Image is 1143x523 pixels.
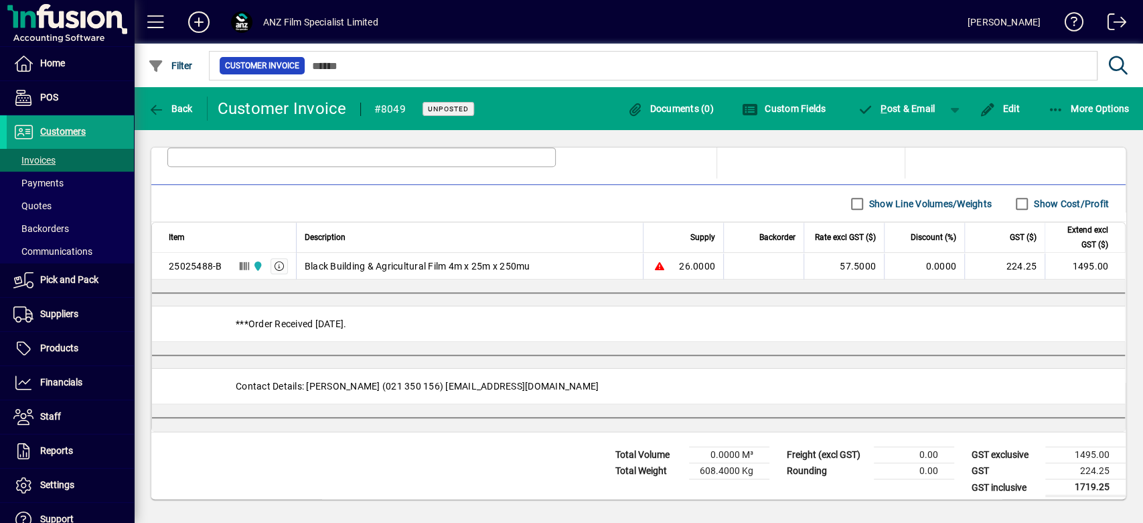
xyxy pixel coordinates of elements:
a: Knowledge Base [1054,3,1083,46]
span: Rate excl GST ($) [815,230,876,245]
td: 0.0000 M³ [689,447,769,463]
span: Backorders [13,223,69,234]
a: Home [7,47,134,80]
span: More Options [1048,103,1130,114]
span: Invoices [13,155,56,166]
div: Contact Details: [PERSON_NAME] (021 350 156) [EMAIL_ADDRESS][DOMAIN_NAME] [152,369,1125,404]
td: 608.4000 Kg [689,463,769,479]
button: Profile [220,10,263,34]
span: Reports [40,445,73,456]
span: Discount (%) [911,230,956,245]
label: Show Cost/Profit [1031,197,1109,211]
app-page-header-button: Back [134,97,208,121]
td: 1495.00 [1045,447,1126,463]
td: 1495.00 [1045,253,1125,280]
button: More Options [1045,97,1133,121]
div: 57.5000 [812,259,876,273]
td: Rounding [780,463,874,479]
span: 26.0000 [679,259,715,273]
button: Add [177,10,220,34]
span: Settings [40,479,74,490]
td: 0.00 [874,463,954,479]
span: Black Building & Agricultural Film 4m x 25m x 250mu [305,259,530,273]
a: Products [7,332,134,365]
span: Unposted [428,105,469,113]
div: [PERSON_NAME] [968,11,1041,33]
a: Backorders [7,217,134,240]
span: Products [40,343,78,353]
a: POS [7,81,134,115]
span: Back [148,103,193,114]
td: GST [965,463,1045,479]
span: Documents (0) [627,103,714,114]
span: Financials [40,377,82,388]
td: GST exclusive [965,447,1045,463]
a: Staff [7,400,134,434]
span: P [881,103,887,114]
td: GST inclusive [965,479,1045,496]
button: Post & Email [851,97,942,121]
a: Suppliers [7,298,134,331]
span: Item [169,230,185,245]
span: Quotes [13,200,52,211]
span: AKL Warehouse [249,259,264,274]
a: Communications [7,240,134,263]
span: Home [40,58,65,68]
button: Edit [976,97,1023,121]
td: Freight (excl GST) [780,447,874,463]
span: Pick and Pack [40,274,98,285]
span: Suppliers [40,308,78,319]
span: Extend excl GST ($) [1053,223,1108,252]
span: Staff [40,411,61,422]
span: Communications [13,246,92,257]
td: 0.00 [874,447,954,463]
span: Custom Fields [742,103,826,114]
div: 25025488-B [169,259,222,273]
div: #8049 [374,99,406,120]
button: Documents (0) [623,97,717,121]
div: ***Order Received [DATE]. [152,306,1125,341]
a: Invoices [7,149,134,172]
label: Show Line Volumes/Weights [866,197,992,211]
span: GST ($) [1010,230,1037,245]
a: Settings [7,469,134,502]
span: Customers [40,126,86,137]
span: Filter [148,60,193,71]
td: Total Weight [609,463,689,479]
div: ANZ Film Specialist Limited [263,11,378,33]
a: Payments [7,172,134,194]
a: Financials [7,366,134,400]
button: Custom Fields [739,97,830,121]
td: Total Volume [609,447,689,463]
span: Description [305,230,346,245]
span: Backorder [759,230,795,245]
span: ost & Email [858,103,935,114]
button: Filter [145,54,196,78]
span: Edit [980,103,1020,114]
span: Supply [690,230,715,245]
div: Customer Invoice [218,98,347,119]
span: Customer Invoice [225,59,299,72]
td: 0.0000 [884,253,964,280]
a: Logout [1097,3,1126,46]
span: Payments [13,178,64,188]
td: 224.25 [964,253,1045,280]
a: Reports [7,434,134,468]
td: 224.25 [1045,463,1126,479]
button: Back [145,97,196,121]
a: Quotes [7,194,134,217]
span: POS [40,92,58,103]
a: Pick and Pack [7,264,134,297]
td: 1719.25 [1045,479,1126,496]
